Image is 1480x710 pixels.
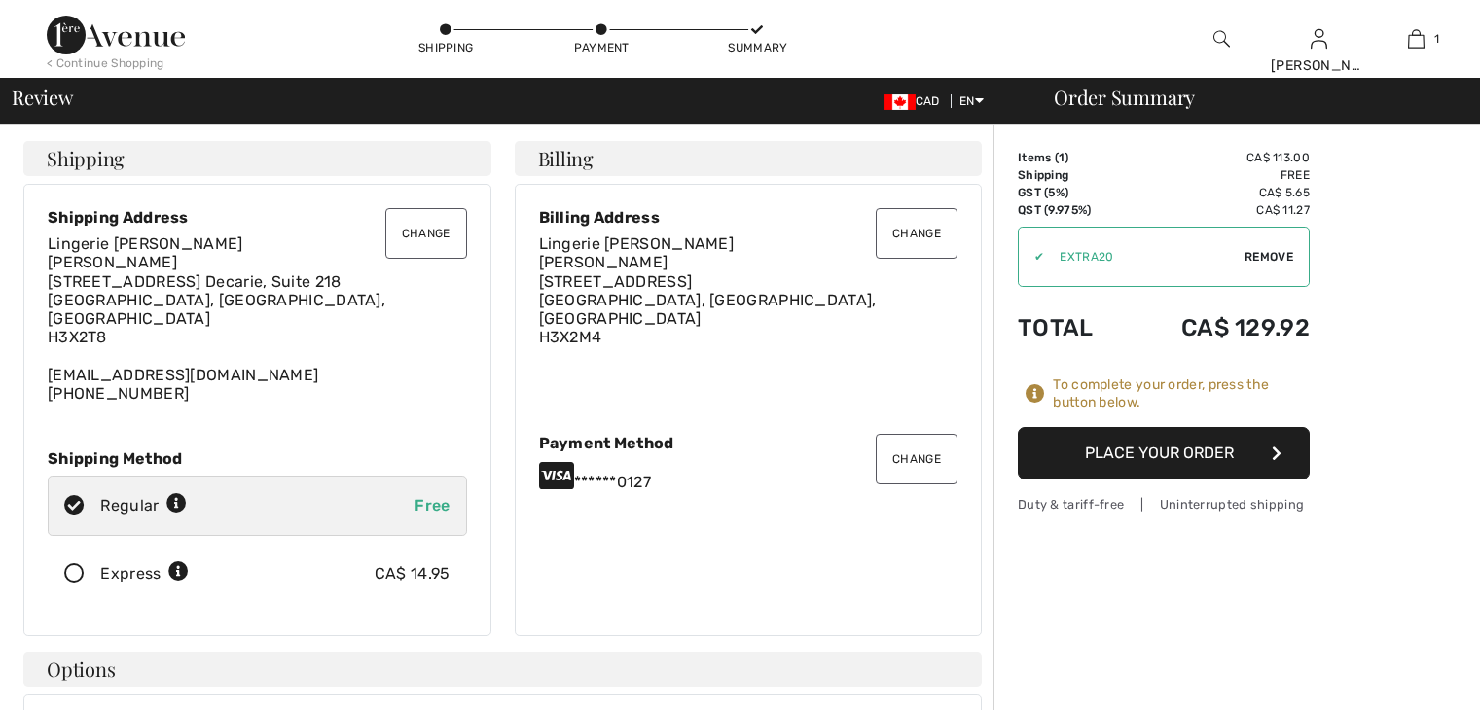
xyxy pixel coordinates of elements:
div: [PERSON_NAME] [1271,55,1366,76]
div: Duty & tariff-free | Uninterrupted shipping [1018,495,1310,514]
img: 1ère Avenue [47,16,185,54]
td: CA$ 113.00 [1126,149,1310,166]
div: Shipping Method [48,449,467,468]
a: Sign In [1311,29,1327,48]
span: Billing [538,149,594,168]
div: ✔ [1019,248,1044,266]
div: Regular [100,494,187,517]
span: Free [415,496,450,515]
input: Promo code [1044,228,1245,286]
div: Payment [572,39,631,56]
td: QST (9.975%) [1018,201,1126,219]
td: CA$ 11.27 [1126,201,1310,219]
div: Payment Method [539,434,958,452]
button: Change [876,208,957,259]
img: My Bag [1408,27,1425,51]
span: Shipping [47,149,125,168]
div: Billing Address [539,208,958,227]
button: Change [876,434,957,484]
span: Remove [1245,248,1293,266]
span: CAD [884,94,948,108]
td: CA$ 5.65 [1126,184,1310,201]
span: [STREET_ADDRESS] [GEOGRAPHIC_DATA], [GEOGRAPHIC_DATA], [GEOGRAPHIC_DATA] H3X2M4 [539,272,877,347]
td: Shipping [1018,166,1126,184]
h4: Options [23,652,982,687]
div: Shipping [416,39,475,56]
span: Lingerie [PERSON_NAME] [PERSON_NAME] [48,234,243,271]
td: Free [1126,166,1310,184]
div: < Continue Shopping [47,54,164,72]
td: CA$ 129.92 [1126,295,1310,361]
img: My Info [1311,27,1327,51]
img: search the website [1213,27,1230,51]
span: 1 [1434,30,1439,48]
div: Summary [728,39,786,56]
div: Shipping Address [48,208,467,227]
span: [STREET_ADDRESS] Decarie, Suite 218 [GEOGRAPHIC_DATA], [GEOGRAPHIC_DATA], [GEOGRAPHIC_DATA] H3X2T8 [48,272,385,347]
div: To complete your order, press the button below. [1053,376,1310,411]
div: Express [100,562,189,586]
img: Canadian Dollar [884,94,916,110]
a: 1 [1368,27,1463,51]
button: Change [385,208,467,259]
span: EN [959,94,984,108]
td: Items ( ) [1018,149,1126,166]
span: Lingerie [PERSON_NAME] [PERSON_NAME] [539,234,735,271]
td: Total [1018,295,1126,361]
div: Order Summary [1030,88,1468,107]
span: Review [12,88,73,107]
div: [EMAIL_ADDRESS][DOMAIN_NAME] [PHONE_NUMBER] [48,234,467,403]
div: CA$ 14.95 [375,562,451,586]
td: GST (5%) [1018,184,1126,201]
span: 1 [1059,151,1065,164]
button: Place Your Order [1018,427,1310,479]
